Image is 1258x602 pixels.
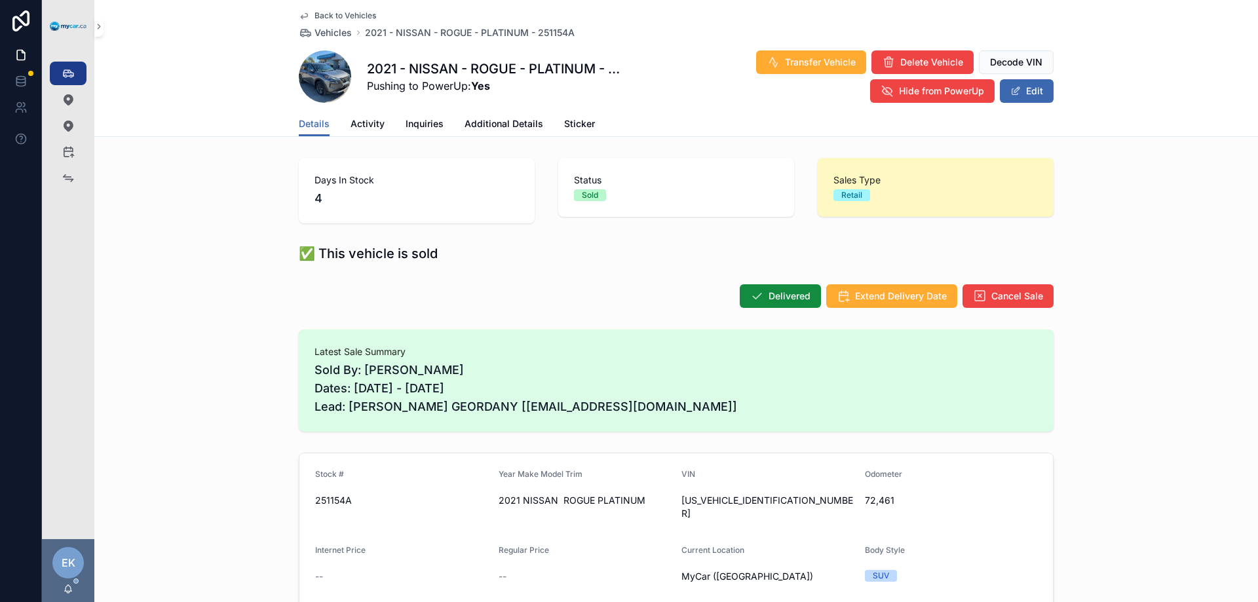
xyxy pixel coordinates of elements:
h1: 2021 - NISSAN - ROGUE - PLATINUM - 251154A [367,60,621,78]
span: Cancel Sale [991,290,1043,303]
div: SUV [873,570,889,582]
div: Sold [582,189,598,201]
button: Delivered [740,284,821,308]
span: Decode VIN [990,56,1042,69]
span: Details [299,117,330,130]
span: Odometer [865,469,902,479]
span: Back to Vehicles [314,10,376,21]
span: Current Location [681,545,744,555]
button: Transfer Vehicle [756,50,866,74]
a: Activity [351,112,385,138]
span: 4 [314,189,519,208]
a: Inquiries [406,112,444,138]
span: Status [574,174,778,187]
button: Hide from PowerUp [870,79,995,103]
span: Year Make Model Trim [499,469,582,479]
span: Internet Price [315,545,366,555]
span: 2021 NISSAN ROGUE PLATINUM [499,494,672,507]
span: Delete Vehicle [900,56,963,69]
button: Cancel Sale [963,284,1054,308]
span: Hide from PowerUp [899,85,984,98]
span: -- [499,570,506,583]
span: Inquiries [406,117,444,130]
a: Details [299,112,330,137]
button: Delete Vehicle [871,50,974,74]
span: Additional Details [465,117,543,130]
span: Delivered [769,290,810,303]
span: Pushing to PowerUp: [367,78,621,94]
a: Vehicles [299,26,352,39]
span: [US_VEHICLE_IDENTIFICATION_NUMBER] [681,494,854,520]
span: 72,461 [865,494,1038,507]
a: Additional Details [465,112,543,138]
span: Activity [351,117,385,130]
button: Extend Delivery Date [826,284,957,308]
span: 251154A [315,494,488,507]
span: Vehicles [314,26,352,39]
a: Sticker [564,112,595,138]
span: Sales Type [833,174,1038,187]
h1: ✅ This vehicle is sold [299,244,438,263]
span: Extend Delivery Date [855,290,947,303]
span: Transfer Vehicle [785,56,856,69]
span: MyCar ([GEOGRAPHIC_DATA]) [681,570,813,583]
div: Retail [841,189,862,201]
span: Latest Sale Summary [314,345,1038,358]
span: Body Style [865,545,905,555]
span: Regular Price [499,545,549,555]
button: Decode VIN [979,50,1054,74]
div: scrollable content [42,52,94,207]
span: Days In Stock [314,174,519,187]
span: Sold By: [PERSON_NAME] Dates: [DATE] - [DATE] Lead: [PERSON_NAME] GEORDANY [[EMAIL_ADDRESS][DOMAI... [314,361,1038,416]
span: Stock # [315,469,344,479]
a: 2021 - NISSAN - ROGUE - PLATINUM - 251154A [365,26,575,39]
span: EK [62,555,75,571]
img: App logo [50,22,86,31]
span: VIN [681,469,695,479]
a: Back to Vehicles [299,10,376,21]
strong: Yes [471,79,490,92]
span: -- [315,570,323,583]
button: Edit [1000,79,1054,103]
span: Sticker [564,117,595,130]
